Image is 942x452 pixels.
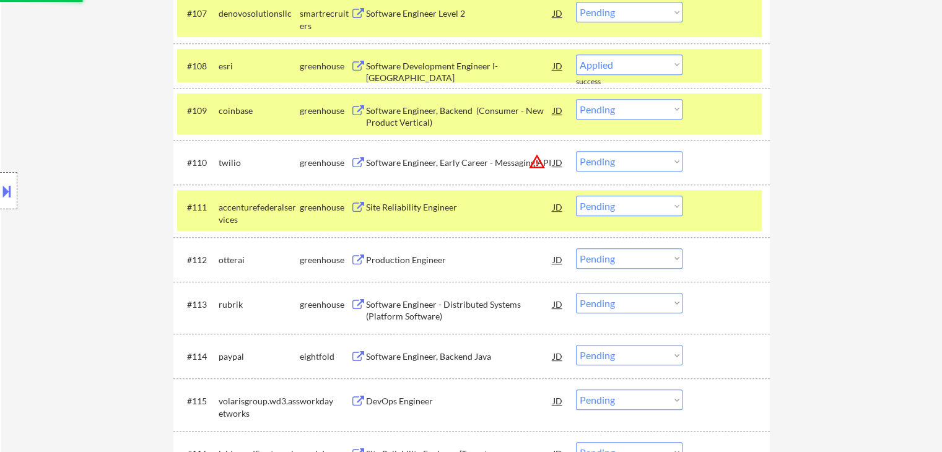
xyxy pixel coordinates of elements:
[552,389,564,412] div: JD
[187,395,209,407] div: #115
[300,201,351,214] div: greenhouse
[219,157,300,169] div: twilio
[552,151,564,173] div: JD
[219,7,300,20] div: denovosolutionsllc
[528,153,546,170] button: warning_amber
[552,293,564,315] div: JD
[300,105,351,117] div: greenhouse
[366,201,553,214] div: Site Reliability Engineer
[300,298,351,311] div: greenhouse
[366,395,553,407] div: DevOps Engineer
[219,60,300,72] div: esri
[552,196,564,218] div: JD
[300,350,351,363] div: eightfold
[219,105,300,117] div: coinbase
[552,345,564,367] div: JD
[219,201,300,225] div: accenturefederalservices
[187,350,209,363] div: #114
[300,254,351,266] div: greenhouse
[576,77,626,87] div: success
[219,395,300,419] div: volarisgroup.wd3.assetworks
[219,350,300,363] div: paypal
[552,99,564,121] div: JD
[552,248,564,271] div: JD
[219,298,300,311] div: rubrik
[366,7,553,20] div: Software Engineer Level 2
[366,105,553,129] div: Software Engineer, Backend (Consumer - New Product Vertical)
[219,254,300,266] div: otterai
[300,7,351,32] div: smartrecruiters
[187,60,209,72] div: #108
[366,350,553,363] div: Software Engineer, Backend Java
[366,60,553,84] div: Software Development Engineer I- [GEOGRAPHIC_DATA]
[300,395,351,407] div: workday
[187,7,209,20] div: #107
[300,60,351,72] div: greenhouse
[366,254,553,266] div: Production Engineer
[552,54,564,77] div: JD
[300,157,351,169] div: greenhouse
[366,157,553,169] div: Software Engineer, Early Career - Messaging API
[366,298,553,323] div: Software Engineer - Distributed Systems (Platform Software)
[552,2,564,24] div: JD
